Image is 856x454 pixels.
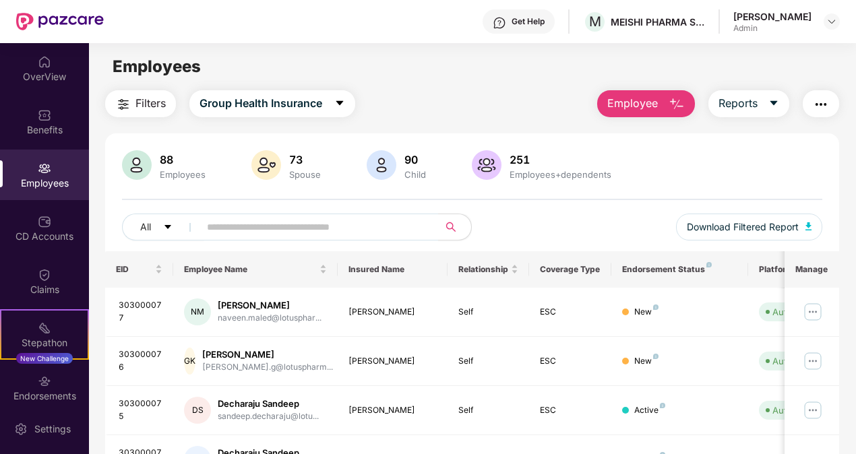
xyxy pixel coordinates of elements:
[607,95,658,112] span: Employee
[540,306,601,319] div: ESC
[348,355,437,368] div: [PERSON_NAME]
[772,305,826,319] div: Auto Verified
[719,95,758,112] span: Reports
[458,355,519,368] div: Self
[458,306,519,319] div: Self
[826,16,837,27] img: svg+xml;base64,PHN2ZyBpZD0iRHJvcGRvd24tMzJ4MzIiIHhtbG5zPSJodHRwOi8vd3d3LnczLm9yZy8yMDAwL3N2ZyIgd2...
[348,404,437,417] div: [PERSON_NAME]
[438,222,464,232] span: search
[669,96,685,112] img: svg+xml;base64,PHN2ZyB4bWxucz0iaHR0cDovL3d3dy53My5vcmcvMjAwMC9zdmciIHhtbG5zOnhsaW5rPSJodHRwOi8vd3...
[119,348,163,374] div: 303000076
[115,96,131,112] img: svg+xml;base64,PHN2ZyB4bWxucz0iaHR0cDovL3d3dy53My5vcmcvMjAwMC9zdmciIHdpZHRoPSIyNCIgaGVpZ2h0PSIyNC...
[184,264,317,275] span: Employee Name
[1,336,88,350] div: Stepathon
[402,169,429,180] div: Child
[611,15,705,28] div: MEISHI PHARMA SERVICES PRIVATE LIMITED
[30,422,75,436] div: Settings
[200,95,322,112] span: Group Health Insurance
[38,375,51,388] img: svg+xml;base64,PHN2ZyBpZD0iRW5kb3JzZW1lbnRzIiB4bWxucz0iaHR0cDovL3d3dy53My5vcmcvMjAwMC9zdmciIHdpZH...
[529,251,611,288] th: Coverage Type
[759,264,833,275] div: Platform Status
[122,150,152,180] img: svg+xml;base64,PHN2ZyB4bWxucz0iaHR0cDovL3d3dy53My5vcmcvMjAwMC9zdmciIHhtbG5zOnhsaW5rPSJodHRwOi8vd3...
[448,251,530,288] th: Relationship
[772,354,826,368] div: Auto Verified
[163,222,173,233] span: caret-down
[493,16,506,30] img: svg+xml;base64,PHN2ZyBpZD0iSGVscC0zMngzMiIgeG1sbnM9Imh0dHA6Ly93d3cudzMub3JnLzIwMDAvc3ZnIiB3aWR0aD...
[733,10,812,23] div: [PERSON_NAME]
[202,361,333,374] div: [PERSON_NAME].g@lotuspharm...
[218,410,319,423] div: sandeep.decharaju@lotu...
[105,251,174,288] th: EID
[512,16,545,27] div: Get Help
[597,90,695,117] button: Employee
[708,90,789,117] button: Reportscaret-down
[676,214,823,240] button: Download Filtered Report
[119,299,163,325] div: 303000077
[634,404,665,417] div: Active
[184,298,211,325] div: NM
[38,321,51,335] img: svg+xml;base64,PHN2ZyB4bWxucz0iaHR0cDovL3d3dy53My5vcmcvMjAwMC9zdmciIHdpZHRoPSIyMSIgaGVpZ2h0PSIyMC...
[507,169,614,180] div: Employees+dependents
[218,397,319,410] div: Decharaju Sandeep
[634,306,659,319] div: New
[805,222,812,230] img: svg+xml;base64,PHN2ZyB4bWxucz0iaHR0cDovL3d3dy53My5vcmcvMjAwMC9zdmciIHhtbG5zOnhsaW5rPSJodHRwOi8vd3...
[38,268,51,282] img: svg+xml;base64,PHN2ZyBpZD0iQ2xhaW0iIHhtbG5zPSJodHRwOi8vd3d3LnczLm9yZy8yMDAwL3N2ZyIgd2lkdGg9IjIwIi...
[367,150,396,180] img: svg+xml;base64,PHN2ZyB4bWxucz0iaHR0cDovL3d3dy53My5vcmcvMjAwMC9zdmciIHhtbG5zOnhsaW5rPSJodHRwOi8vd3...
[38,215,51,228] img: svg+xml;base64,PHN2ZyBpZD0iQ0RfQWNjb3VudHMiIGRhdGEtbmFtZT0iQ0QgQWNjb3VudHMiIHhtbG5zPSJodHRwOi8vd3...
[540,404,601,417] div: ESC
[113,57,201,76] span: Employees
[733,23,812,34] div: Admin
[438,214,472,240] button: search
[402,153,429,166] div: 90
[218,312,322,325] div: naveen.maled@lotusphar...
[135,95,166,112] span: Filters
[189,90,355,117] button: Group Health Insurancecaret-down
[184,397,211,424] div: DS
[813,96,829,112] img: svg+xml;base64,PHN2ZyB4bWxucz0iaHR0cDovL3d3dy53My5vcmcvMjAwMC9zdmciIHdpZHRoPSIyNCIgaGVpZ2h0PSIyNC...
[622,264,737,275] div: Endorsement Status
[653,354,659,359] img: svg+xml;base64,PHN2ZyB4bWxucz0iaHR0cDovL3d3dy53My5vcmcvMjAwMC9zdmciIHdpZHRoPSI4IiBoZWlnaHQ9IjgiIH...
[802,301,824,323] img: manageButton
[348,306,437,319] div: [PERSON_NAME]
[772,403,826,417] div: Auto Verified
[660,403,665,408] img: svg+xml;base64,PHN2ZyB4bWxucz0iaHR0cDovL3d3dy53My5vcmcvMjAwMC9zdmciIHdpZHRoPSI4IiBoZWlnaHQ9IjgiIH...
[173,251,338,288] th: Employee Name
[202,348,333,361] div: [PERSON_NAME]
[140,220,151,234] span: All
[286,169,324,180] div: Spouse
[338,251,448,288] th: Insured Name
[458,264,509,275] span: Relationship
[14,422,28,436] img: svg+xml;base64,PHN2ZyBpZD0iU2V0dGluZy0yMHgyMCIgeG1sbnM9Imh0dHA6Ly93d3cudzMub3JnLzIwMDAvc3ZnIiB3aW...
[116,264,153,275] span: EID
[122,214,204,240] button: Allcaret-down
[507,153,614,166] div: 251
[634,355,659,368] div: New
[706,262,712,267] img: svg+xml;base64,PHN2ZyB4bWxucz0iaHR0cDovL3d3dy53My5vcmcvMjAwMC9zdmciIHdpZHRoPSI4IiBoZWlnaHQ9IjgiIH...
[157,169,208,180] div: Employees
[785,251,839,288] th: Manage
[458,404,519,417] div: Self
[589,13,601,30] span: M
[472,150,501,180] img: svg+xml;base64,PHN2ZyB4bWxucz0iaHR0cDovL3d3dy53My5vcmcvMjAwMC9zdmciIHhtbG5zOnhsaW5rPSJodHRwOi8vd3...
[802,399,824,421] img: manageButton
[184,348,195,375] div: GK
[218,299,322,312] div: [PERSON_NAME]
[105,90,176,117] button: Filters
[38,162,51,175] img: svg+xml;base64,PHN2ZyBpZD0iRW1wbG95ZWVzIiB4bWxucz0iaHR0cDovL3d3dy53My5vcmcvMjAwMC9zdmciIHdpZHRoPS...
[653,304,659,310] img: svg+xml;base64,PHN2ZyB4bWxucz0iaHR0cDovL3d3dy53My5vcmcvMjAwMC9zdmciIHdpZHRoPSI4IiBoZWlnaHQ9IjgiIH...
[16,13,104,30] img: New Pazcare Logo
[38,55,51,69] img: svg+xml;base64,PHN2ZyBpZD0iSG9tZSIgeG1sbnM9Imh0dHA6Ly93d3cudzMub3JnLzIwMDAvc3ZnIiB3aWR0aD0iMjAiIG...
[802,350,824,372] img: manageButton
[16,353,73,364] div: New Challenge
[334,98,345,110] span: caret-down
[251,150,281,180] img: svg+xml;base64,PHN2ZyB4bWxucz0iaHR0cDovL3d3dy53My5vcmcvMjAwMC9zdmciIHhtbG5zOnhsaW5rPSJodHRwOi8vd3...
[157,153,208,166] div: 88
[540,355,601,368] div: ESC
[687,220,799,234] span: Download Filtered Report
[768,98,779,110] span: caret-down
[119,397,163,423] div: 303000075
[286,153,324,166] div: 73
[38,108,51,122] img: svg+xml;base64,PHN2ZyBpZD0iQmVuZWZpdHMiIHhtbG5zPSJodHRwOi8vd3d3LnczLm9yZy8yMDAwL3N2ZyIgd2lkdGg9Ij...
